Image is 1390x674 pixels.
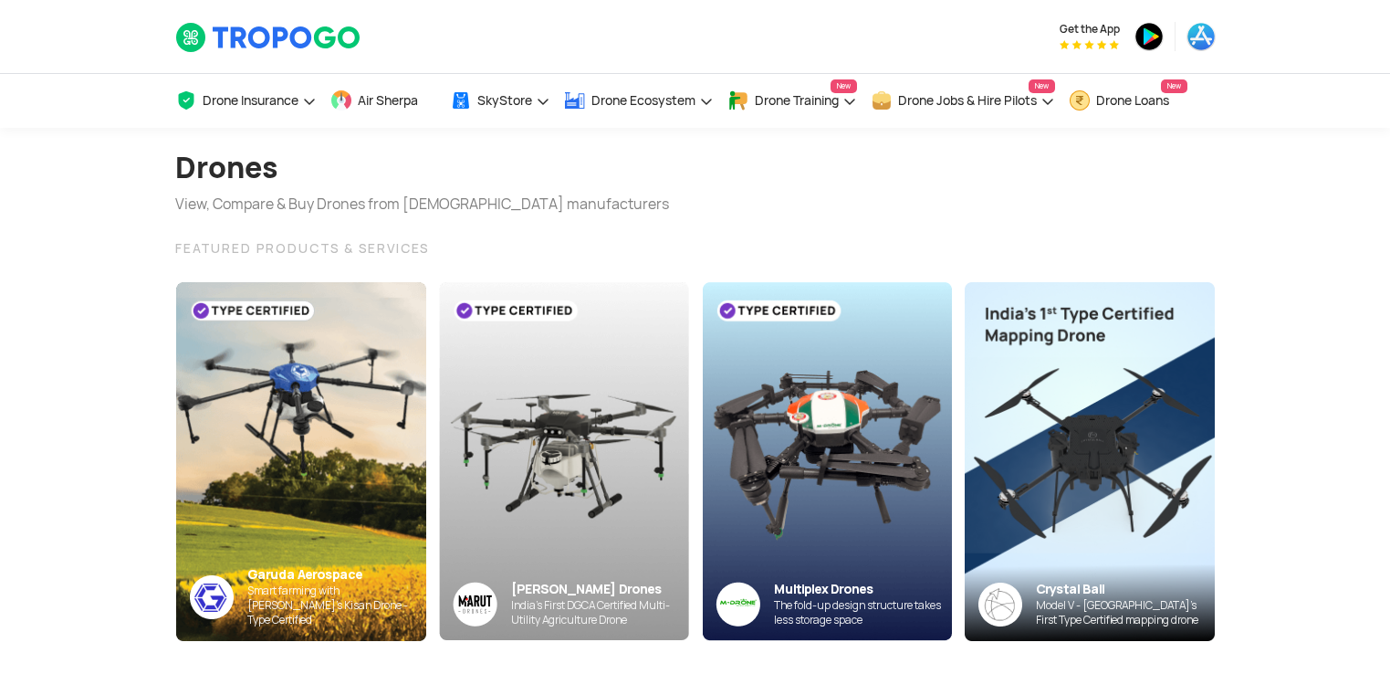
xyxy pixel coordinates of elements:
[453,582,497,627] img: Group%2036313.png
[247,566,426,584] div: Garuda Aerospace
[591,93,695,108] span: Drone Ecosystem
[702,282,952,641] img: bg_multiplex_sky.png
[755,93,839,108] span: Drone Training
[175,194,669,216] div: View, Compare & Buy Drones from [DEMOGRAPHIC_DATA] manufacturers
[1096,93,1169,108] span: Drone Loans
[727,74,857,128] a: Drone TrainingNew
[965,282,1215,641] img: bannerAdvertisement6.png
[716,582,760,627] img: ic_multiplex_sky.png
[330,74,436,128] a: Air Sherpa
[978,583,1022,627] img: crystalball-logo-banner.png
[358,93,418,108] span: Air Sherpa
[1060,40,1119,49] img: App Raking
[175,22,362,53] img: TropoGo Logo
[1036,598,1215,627] div: Model V - [GEOGRAPHIC_DATA]’s First Type Certified mapping drone
[1161,79,1187,93] span: New
[898,93,1037,108] span: Drone Jobs & Hire Pilots
[1134,22,1164,51] img: ic_playstore.png
[190,575,234,619] img: ic_garuda_sky.png
[439,282,689,640] img: bg_marut_sky.png
[511,598,689,627] div: India’s First DGCA Certified Multi-Utility Agriculture Drone
[1186,22,1216,51] img: ic_appstore.png
[477,93,532,108] span: SkyStore
[871,74,1055,128] a: Drone Jobs & Hire PilotsNew
[175,74,317,128] a: Drone Insurance
[511,581,689,598] div: [PERSON_NAME] Drones
[1069,74,1187,128] a: Drone LoansNew
[1036,581,1215,598] div: Crystal Ball
[450,74,550,128] a: SkyStore
[564,74,714,128] a: Drone Ecosystem
[175,237,1216,259] div: FEATURED PRODUCTS & SERVICES
[774,598,952,627] div: The fold-up design structure takes less storage space
[176,282,426,641] img: bg_garuda_sky.png
[175,142,669,194] h1: Drones
[203,93,298,108] span: Drone Insurance
[774,581,952,598] div: Multiplex Drones
[1060,22,1120,37] span: Get the App
[1029,79,1055,93] span: New
[831,79,857,93] span: New
[247,584,426,627] div: Smart farming with [PERSON_NAME]’s Kisan Drone - Type Certified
